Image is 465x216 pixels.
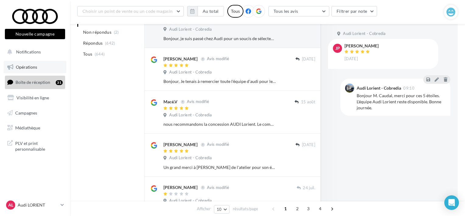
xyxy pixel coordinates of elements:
span: Avis modifié [207,57,229,61]
button: Au total [187,6,224,16]
span: (2) [114,30,119,35]
span: (642) [105,41,115,46]
div: Tous [227,5,243,18]
span: 2 [292,204,302,214]
span: Tous [83,51,92,57]
span: 1 [281,204,290,214]
div: Macé.V [163,99,177,105]
a: AL Audi LORIENT [5,199,65,211]
span: Audi Lorient - Cobredia [169,27,212,32]
span: 15 août [301,99,315,105]
span: Campagnes [15,110,37,115]
span: (644) [95,52,105,57]
span: Avis modifié [207,142,229,147]
span: 24 juil. [303,185,315,191]
p: Audi LORIENT [18,202,58,208]
span: [DATE] [302,142,315,148]
span: Afficher [197,206,211,212]
a: Campagnes [4,107,66,119]
span: Audi Lorient - Cobredia [343,31,386,36]
span: Visibilité en ligne [16,95,49,100]
button: Nouvelle campagne [5,29,65,39]
div: Un grand merci à [PERSON_NAME] de l'atelier pour son écoute, son dynamisme, sa rigueur profession... [163,164,276,170]
span: Choisir un point de vente ou un code magasin [82,9,173,14]
span: Tous les avis [274,9,298,14]
span: Boîte de réception [16,80,50,85]
span: Avis modifié [187,99,209,104]
div: [PERSON_NAME] [344,44,379,48]
div: Bonjour, je suis passé chez Audi pour un soucis de sélecteur de vitesse. Pris en charge par [PERS... [163,36,276,42]
div: [PERSON_NAME] [163,142,198,148]
a: Visibilité en ligne [4,91,66,104]
a: Opérations [4,61,66,74]
button: Tous les avis [268,6,329,16]
span: Notifications [16,49,41,54]
span: Répondus [83,40,103,46]
button: 10 [214,205,229,214]
span: AL [8,202,13,208]
div: [PERSON_NAME] [163,56,198,62]
div: Bonjour, Je tenais à remercier toute l'équipe d'audi pour leur professionnalisme et leur accueil ... [163,78,276,84]
span: Jp [335,45,340,51]
div: Audi Lorient - Cobredia [357,86,401,90]
div: Bonjour M. Caudal, merci pour ces 5 étoiles. L'équipe Audi Lorient reste disponible. Bonne journée. [357,93,446,111]
button: Filtrer par note [331,6,377,16]
span: Avis modifié [207,185,229,190]
span: résultats/page [233,206,258,212]
span: 09:10 [403,86,414,90]
span: Audi Lorient - Cobredia [169,198,212,204]
span: 3 [303,204,313,214]
span: Médiathèque [15,125,40,130]
button: Notifications [4,46,64,58]
span: [DATE] [302,57,315,62]
span: Audi Lorient - Cobredia [169,155,212,161]
button: Au total [198,6,224,16]
span: 10 [217,207,222,212]
a: Boîte de réception31 [4,76,66,89]
span: Non répondus [83,29,111,35]
button: Choisir un point de vente ou un code magasin [77,6,184,16]
span: Audi Lorient - Cobredia [169,112,212,118]
span: Opérations [16,64,37,70]
span: [DATE] [344,56,358,62]
a: Médiathèque [4,122,66,134]
span: Audi Lorient - Cobredia [169,70,212,75]
div: [PERSON_NAME] [163,184,198,190]
a: PLV et print personnalisable [4,137,66,155]
div: 31 [56,80,63,85]
div: nous recommandons la concession AUDI Lorient. Le commercial, [PERSON_NAME], a su cibler notre rec... [163,121,276,127]
div: Open Intercom Messenger [444,195,459,210]
span: 4 [315,204,325,214]
span: PLV et print personnalisable [15,139,63,152]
